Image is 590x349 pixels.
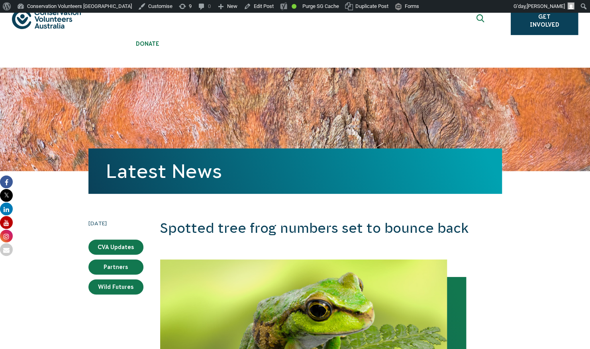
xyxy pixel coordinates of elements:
[472,11,491,30] button: Expand search box Close search box
[12,9,81,29] img: logo.svg
[476,14,486,27] span: Expand search box
[527,3,565,9] span: [PERSON_NAME]
[511,6,578,35] a: Get Involved
[292,4,296,9] div: Good
[106,160,222,182] a: Latest News
[160,219,502,238] h2: Spotted tree frog numbers set to bounce back
[88,259,143,275] a: Partners
[88,219,143,228] time: [DATE]
[88,279,143,294] a: Wild Futures
[88,240,143,255] a: CVA Updates
[116,41,180,47] span: Donate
